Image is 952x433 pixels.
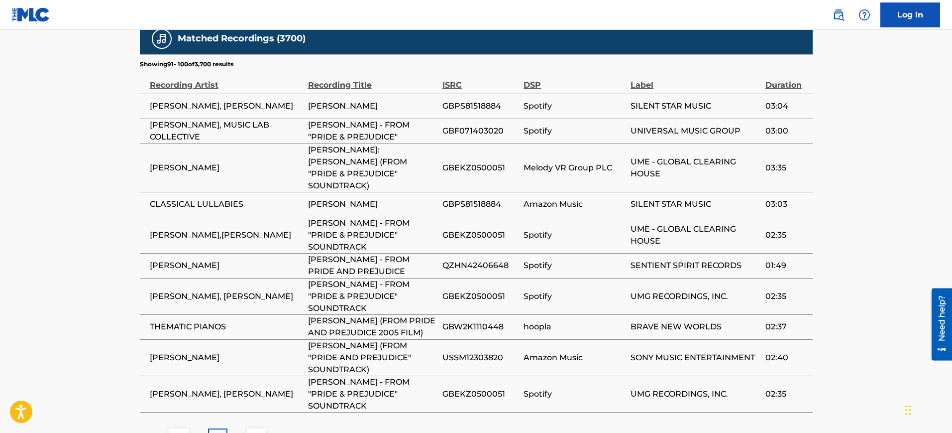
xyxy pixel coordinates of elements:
span: [PERSON_NAME], [PERSON_NAME] [150,100,303,112]
span: Spotify [524,100,626,112]
span: GBEKZ0500051 [442,229,519,241]
span: 01:49 [765,260,808,272]
div: DSP [524,69,626,91]
span: 02:35 [765,388,808,400]
span: [PERSON_NAME] - FROM PRIDE AND PREJUDICE [308,254,437,278]
span: 03:04 [765,100,808,112]
div: Drag [905,395,911,425]
span: UNIVERSAL MUSIC GROUP [631,125,760,137]
span: UMG RECORDINGS, INC. [631,388,760,400]
span: Melody VR Group PLC [524,162,626,174]
span: [PERSON_NAME] - FROM "PRIDE & PREJUDICE" SOUNDTRACK [308,376,437,412]
span: 02:35 [765,290,808,302]
span: CLASSICAL LULLABIES [150,198,303,210]
span: Spotify [524,260,626,272]
span: [PERSON_NAME]: [PERSON_NAME] (FROM "PRIDE & PREJUDICE" SOUNDTRACK) [308,144,437,192]
span: 03:00 [765,125,808,137]
span: Spotify [524,388,626,400]
span: SILENT STAR MUSIC [631,100,760,112]
span: SONY MUSIC ENTERTAINMENT [631,352,760,364]
p: Showing 91 - 100 of 3,700 results [140,60,233,69]
span: GBW2K1110448 [442,321,519,333]
span: 03:03 [765,198,808,210]
span: UME - GLOBAL CLEARING HOUSE [631,156,760,180]
span: [PERSON_NAME] [308,100,437,112]
span: 03:35 [765,162,808,174]
span: GBEKZ0500051 [442,388,519,400]
div: Recording Artist [150,69,303,91]
div: Duration [765,69,808,91]
div: Recording Title [308,69,437,91]
span: [PERSON_NAME], [PERSON_NAME] [150,290,303,302]
span: [PERSON_NAME] (FROM PRIDE AND PREJUDICE 2005 FILM) [308,315,437,339]
h5: Matched Recordings (3700) [178,33,306,44]
img: help [858,9,870,21]
span: [PERSON_NAME] [150,260,303,272]
div: Need help? [11,7,24,53]
div: ISRC [442,69,519,91]
span: [PERSON_NAME],[PERSON_NAME] [150,229,303,241]
span: [PERSON_NAME], MUSIC LAB COLLECTIVE [150,119,303,143]
span: [PERSON_NAME] [308,198,437,210]
div: Label [631,69,760,91]
span: Spotify [524,125,626,137]
span: BRAVE NEW WORLDS [631,321,760,333]
a: Log In [880,2,940,27]
span: hoopla [524,321,626,333]
div: Help [854,5,874,25]
span: SILENT STAR MUSIC [631,198,760,210]
span: GBEKZ0500051 [442,290,519,302]
span: [PERSON_NAME] - FROM "PRIDE & PREJUDICE" SOUNDTRACK [308,279,437,314]
span: SENTIENT SPIRIT RECORDS [631,260,760,272]
span: GBF071403020 [442,125,519,137]
span: THEMATIC PIANOS [150,321,303,333]
img: search [833,9,845,21]
span: [PERSON_NAME] [150,162,303,174]
img: MLC Logo [12,7,50,22]
iframe: Chat Widget [902,385,952,433]
span: USSM12303820 [442,352,519,364]
img: Matched Recordings [156,33,168,45]
iframe: Resource Center [924,289,952,361]
span: UMG RECORDINGS, INC. [631,290,760,302]
a: Public Search [829,5,848,25]
span: [PERSON_NAME] [150,352,303,364]
span: 02:40 [765,352,808,364]
span: QZHN42406648 [442,260,519,272]
span: [PERSON_NAME] - FROM "PRIDE & PREJUDICE" SOUNDTRACK [308,217,437,253]
span: [PERSON_NAME], [PERSON_NAME] [150,388,303,400]
span: Amazon Music [524,352,626,364]
span: Spotify [524,229,626,241]
span: [PERSON_NAME] (FROM "PRIDE AND PREJUDICE" SOUNDTRACK) [308,340,437,376]
span: 02:35 [765,229,808,241]
span: GBPS81518884 [442,198,519,210]
span: UME - GLOBAL CLEARING HOUSE [631,223,760,247]
span: GBEKZ0500051 [442,162,519,174]
span: GBPS81518884 [442,100,519,112]
span: 02:37 [765,321,808,333]
span: Spotify [524,290,626,302]
span: Amazon Music [524,198,626,210]
span: [PERSON_NAME] - FROM "PRIDE & PREJUDICE" [308,119,437,143]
